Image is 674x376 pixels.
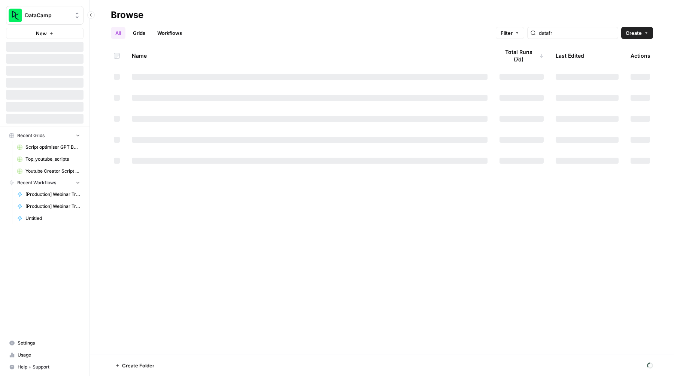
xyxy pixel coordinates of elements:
a: All [111,27,125,39]
span: Settings [18,340,80,346]
span: [Production] Webinar Transcription and Summary ([PERSON_NAME]) [25,191,80,198]
div: Name [132,45,488,66]
a: Grids [128,27,150,39]
a: Script optimiser GPT Build V2 Grid [14,141,84,153]
div: Browse [111,9,143,21]
span: Create [626,29,642,37]
a: Settings [6,337,84,349]
button: Filter [496,27,524,39]
button: Create Folder [111,360,159,372]
a: Usage [6,349,84,361]
a: [Production] Webinar Transcription and Summary ([PERSON_NAME]) [14,188,84,200]
div: Total Runs (7d) [500,45,544,66]
span: Top_youtube_scripts [25,156,80,163]
span: Filter [501,29,513,37]
button: Workspace: DataCamp [6,6,84,25]
a: [Production] Webinar Transcription and Summary for the [14,200,84,212]
span: Recent Workflows [17,179,56,186]
div: Actions [631,45,650,66]
button: Help + Support [6,361,84,373]
span: [Production] Webinar Transcription and Summary for the [25,203,80,210]
button: Recent Grids [6,130,84,141]
a: Youtube Creator Script Optimisations [14,165,84,177]
input: Search [539,29,615,37]
img: DataCamp Logo [9,9,22,22]
span: Create Folder [122,362,154,369]
span: Help + Support [18,364,80,370]
span: Usage [18,352,80,358]
div: Last Edited [556,45,584,66]
button: Create [621,27,653,39]
button: New [6,28,84,39]
button: Recent Workflows [6,177,84,188]
span: Untitled [25,215,80,222]
span: Youtube Creator Script Optimisations [25,168,80,175]
a: Top_youtube_scripts [14,153,84,165]
span: New [36,30,47,37]
a: Untitled [14,212,84,224]
a: Workflows [153,27,186,39]
span: Script optimiser GPT Build V2 Grid [25,144,80,151]
span: DataCamp [25,12,70,19]
span: Recent Grids [17,132,45,139]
